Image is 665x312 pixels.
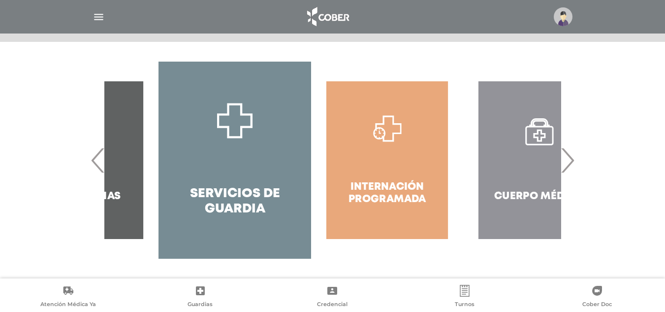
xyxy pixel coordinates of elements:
a: Servicios de Guardia [158,62,311,259]
span: Guardias [188,301,213,310]
h4: Cuerpo Médico [495,190,584,203]
a: Credencial [266,285,399,310]
img: logo_cober_home-white.png [302,5,353,29]
span: Previous [89,134,108,187]
span: Cober Doc [582,301,612,310]
span: Next [558,134,577,187]
img: Cober_menu-lines-white.svg [93,11,105,23]
img: profile-placeholder.svg [554,7,572,26]
span: Turnos [455,301,475,310]
a: Atención Médica Ya [2,285,134,310]
a: Guardias [134,285,267,310]
h4: Servicios de Guardia [176,186,293,217]
span: Credencial [317,301,348,310]
span: Atención Médica Ya [40,301,96,310]
a: Cober Doc [531,285,663,310]
a: Turnos [399,285,531,310]
a: Cuerpo Médico [478,81,600,239]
